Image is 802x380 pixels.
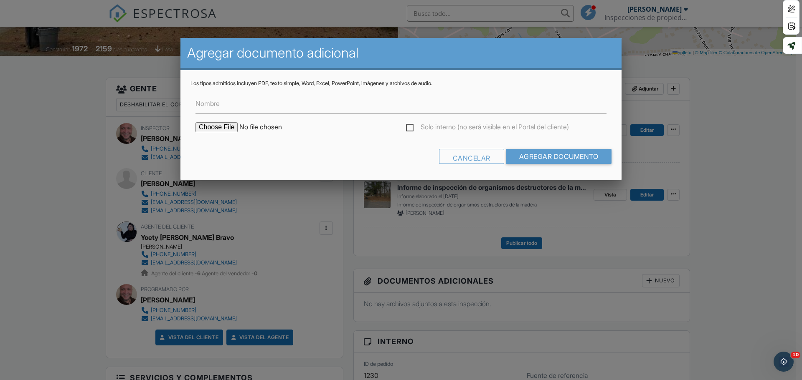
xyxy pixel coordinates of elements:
[195,99,220,108] font: Nombre
[453,154,490,162] font: Cancelar
[187,45,358,61] font: Agregar documento adicional
[421,123,569,131] font: Solo interno (no será visible en el Portal del cliente)
[506,149,612,164] input: Agregar documento
[190,80,432,86] font: Los tipos admitidos incluyen PDF, texto simple, Word, Excel, PowerPoint, imágenes y archivos de a...
[774,352,794,372] iframe: Chat en vivo de Intercom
